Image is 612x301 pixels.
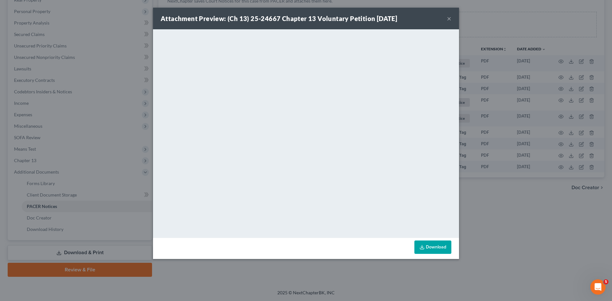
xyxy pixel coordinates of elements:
[590,279,606,295] iframe: Intercom live chat
[161,15,397,22] strong: Attachment Preview: (Ch 13) 25-24667 Chapter 13 Voluntary Petition [DATE]
[447,15,451,22] button: ×
[603,279,608,284] span: 5
[414,240,451,254] a: Download
[153,29,459,236] iframe: <object ng-attr-data='[URL][DOMAIN_NAME]' type='application/pdf' width='100%' height='650px'></ob...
